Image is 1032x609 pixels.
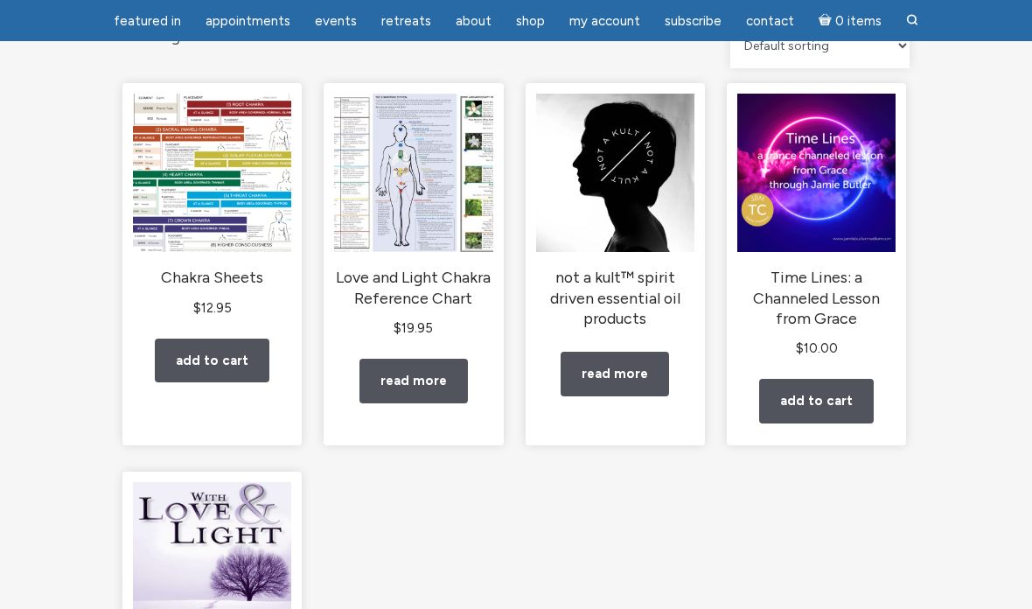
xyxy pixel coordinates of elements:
[114,13,181,29] span: featured in
[315,13,357,29] span: Events
[394,321,401,337] span: $
[133,94,291,319] a: Chakra Sheets $12.95
[819,13,835,29] i: Cart
[796,341,838,357] bdi: 10.00
[559,4,651,38] a: My Account
[536,268,694,329] h2: not a kult™ spirit driven essential oil products
[835,15,882,28] span: 0 items
[730,24,910,69] select: Shop order
[746,13,794,29] span: Contact
[206,13,290,29] span: Appointments
[334,268,492,308] h2: Love and Light Chakra Reference Chart
[665,13,722,29] span: Subscribe
[759,380,874,424] a: Add to cart: “Time Lines: a Channeled Lesson from Grace”
[808,3,892,38] a: Cart0 items
[516,13,545,29] span: Shop
[456,13,492,29] span: About
[561,353,669,397] a: Read more about “not a kult™ spirit driven essential oil products”
[103,4,192,38] a: featured in
[359,360,468,404] a: Read more about “Love and Light Chakra Reference Chart”
[193,301,232,317] bdi: 12.95
[394,321,433,337] bdi: 19.95
[796,341,804,357] span: $
[334,94,492,339] a: Love and Light Chakra Reference Chart $19.95
[195,4,301,38] a: Appointments
[737,94,896,360] a: Time Lines: a Channeled Lesson from Grace $10.00
[536,94,694,253] img: not a kult™ spirit driven essential oil products
[737,94,896,253] img: Time Lines: a Channeled Lesson from Grace
[155,339,269,384] a: Add to cart: “Chakra Sheets”
[506,4,555,38] a: Shop
[569,13,640,29] span: My Account
[445,4,502,38] a: About
[736,4,805,38] a: Contact
[536,94,694,329] a: not a kult™ spirit driven essential oil products
[133,268,291,288] h2: Chakra Sheets
[193,301,201,317] span: $
[381,13,431,29] span: Retreats
[133,94,291,253] img: Chakra Sheets
[371,4,442,38] a: Retreats
[654,4,732,38] a: Subscribe
[304,4,367,38] a: Events
[334,94,492,253] img: Love and Light Chakra Reference Chart
[737,268,896,329] h2: Time Lines: a Channeled Lesson from Grace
